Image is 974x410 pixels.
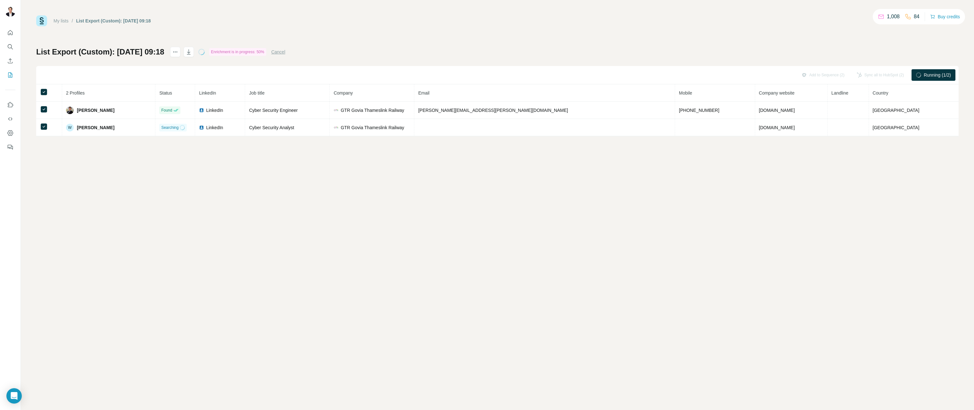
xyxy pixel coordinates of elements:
[76,18,151,24] div: List Export (Custom): [DATE] 09:18
[914,13,920,21] p: 84
[759,108,795,113] span: [DOMAIN_NAME]
[679,108,719,113] span: [PHONE_NUMBER]
[66,124,74,131] div: W
[271,49,285,55] button: Cancel
[54,18,69,23] a: My lists
[5,127,15,139] button: Dashboard
[249,90,264,96] span: Job title
[5,141,15,153] button: Feedback
[199,125,204,130] img: LinkedIn logo
[831,90,848,96] span: Landline
[206,107,223,113] span: LinkedIn
[66,106,74,114] img: Avatar
[334,90,353,96] span: Company
[924,72,951,78] span: Running (1/2)
[161,125,178,130] span: Searching
[873,108,920,113] span: [GEOGRAPHIC_DATA]
[199,108,204,113] img: LinkedIn logo
[341,107,404,113] span: GTR Govia Thameslink Railway
[249,125,294,130] span: Cyber Security Analyst
[209,48,266,56] div: Enrichment is in progress: 50%
[5,55,15,67] button: Enrich CSV
[341,124,404,131] span: GTR Govia Thameslink Railway
[5,69,15,81] button: My lists
[6,388,22,404] div: Open Intercom Messenger
[5,41,15,53] button: Search
[930,12,960,21] button: Buy credits
[334,125,339,130] img: company-logo
[5,27,15,38] button: Quick start
[418,90,429,96] span: Email
[72,18,73,24] li: /
[759,90,795,96] span: Company website
[77,107,114,113] span: [PERSON_NAME]
[206,124,223,131] span: LinkedIn
[418,108,568,113] span: [PERSON_NAME][EMAIL_ADDRESS][PERSON_NAME][DOMAIN_NAME]
[66,90,85,96] span: 2 Profiles
[36,47,164,57] h1: List Export (Custom): [DATE] 09:18
[199,90,216,96] span: LinkedIn
[36,15,47,26] img: Surfe Logo
[873,90,888,96] span: Country
[5,6,15,17] img: Avatar
[159,90,172,96] span: Status
[161,107,172,113] span: Found
[873,125,920,130] span: [GEOGRAPHIC_DATA]
[887,13,900,21] p: 1,008
[334,108,339,113] img: company-logo
[5,113,15,125] button: Use Surfe API
[170,47,180,57] button: actions
[679,90,692,96] span: Mobile
[5,99,15,111] button: Use Surfe on LinkedIn
[77,124,114,131] span: [PERSON_NAME]
[249,108,298,113] span: Cyber Security Engineer
[759,125,795,130] span: [DOMAIN_NAME]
